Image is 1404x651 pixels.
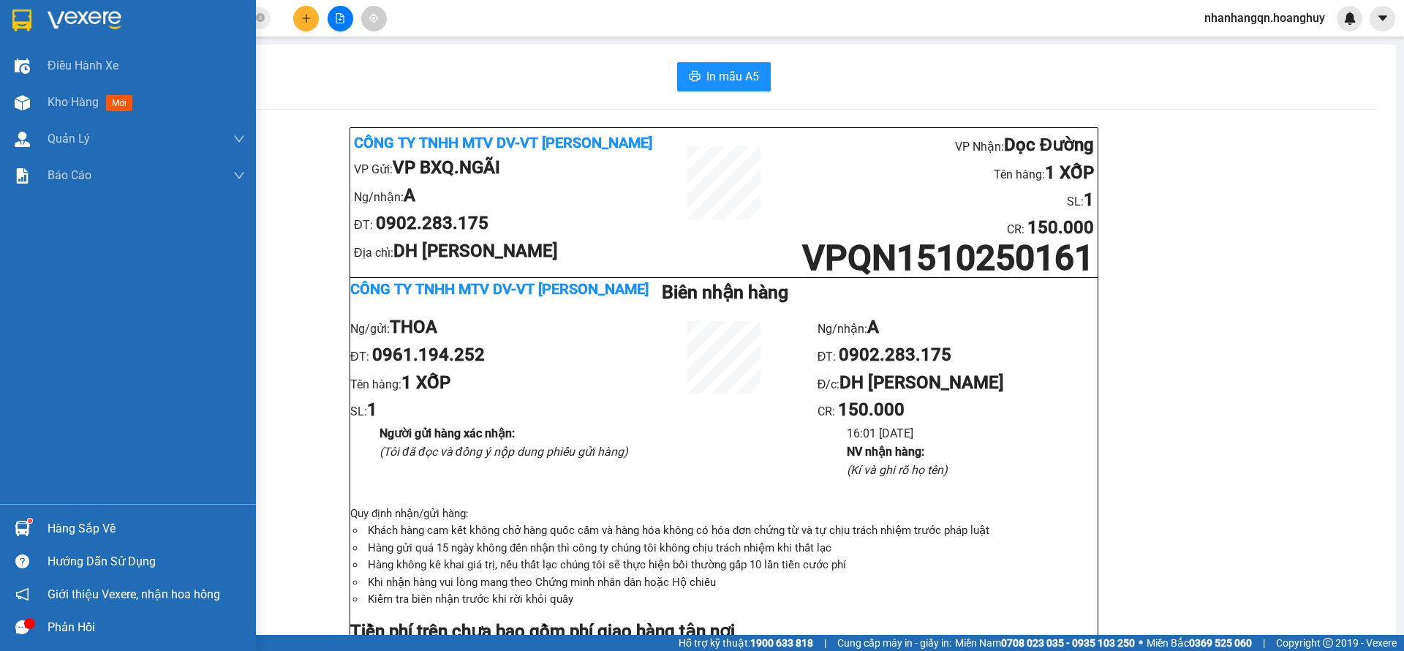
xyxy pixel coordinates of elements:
img: logo-vxr [12,10,31,31]
li: Tên hàng: [785,159,1094,187]
b: Dọc Đường [1004,135,1094,155]
img: warehouse-icon [15,59,30,74]
ul: CR : [818,314,1098,479]
strong: 0369 525 060 [1189,637,1252,649]
li: Khi nhận hàng vui lòng mang theo Chứng minh nhân dân hoặc Hộ chiếu [365,574,1098,592]
strong: 1900 633 818 [750,637,813,649]
button: printerIn mẫu A5 [677,62,771,91]
img: solution-icon [15,168,30,184]
span: plus [301,13,312,23]
div: Hướng dẫn sử dụng [48,551,245,573]
img: warehouse-icon [15,132,30,147]
span: In mẫu A5 [706,67,759,86]
b: 1 XỐP [401,372,450,393]
b: 150.000 [1027,217,1094,238]
li: SL: [350,396,630,424]
span: Hỗ trợ kỹ thuật: [679,635,813,651]
span: ⚪️ [1139,640,1143,646]
li: Đ/c: [818,369,1098,397]
li: Tên hàng: [350,369,630,397]
li: VP Nhận: [175,4,296,32]
li: ĐT: [354,210,663,238]
span: Giới thiệu Vexere, nhận hoa hồng [48,585,220,603]
button: file-add [328,6,353,31]
b: DH [PERSON_NAME] [393,241,558,261]
span: | [1263,635,1265,651]
li: ĐT: [350,342,630,369]
b: DH [PERSON_NAME] [839,372,1004,393]
b: 150.000 [838,399,905,420]
strong: Tiền phí trên chưa bao gồm phí giao hàng tận nơi [350,621,735,641]
li: Hàng gửi quá 15 ngày không đến nhận thì công ty chúng tôi không chịu trách nhiệm khi thất lạc [365,540,1098,557]
li: Địa chỉ: [354,238,663,266]
b: 0902.283.175 [376,213,488,233]
li: Hàng không kê khai giá trị, nếu thất lạc chúng tôi sẽ thực hiện bồi thường gấp 10 lần tiền cước phí [365,557,1098,574]
span: Cung cấp máy in - giấy in: [837,635,951,651]
span: file-add [335,13,345,23]
i: (Tôi đã đọc và đồng ý nộp dung phiếu gửi hàng) [380,445,628,459]
b: VP BXQ.NGÃI [43,76,151,97]
span: message [15,620,29,634]
span: copyright [1323,638,1333,648]
span: aim [369,13,379,23]
b: Biên nhận hàng [662,282,788,303]
button: aim [361,6,387,31]
span: Quản Lý [48,129,90,148]
li: Ng/nhận: [354,182,663,210]
button: plus [293,6,319,31]
b: 1 [1084,189,1094,210]
h1: VPQN1510250161 [785,242,1094,274]
span: Điều hành xe [48,56,118,75]
b: 1 [367,399,377,420]
li: Ng/nhận: [818,314,1098,342]
li: SL: [175,59,296,87]
span: | [824,635,826,651]
b: THOA [390,317,437,337]
b: 0961.194.252 [372,345,485,365]
b: A [867,317,879,337]
b: A [54,104,66,124]
li: CR : [175,87,296,115]
div: Phản hồi [48,617,245,639]
b: Công ty TNHH MTV DV-VT [PERSON_NAME] [4,7,115,70]
strong: 0708 023 035 - 0935 103 250 [1001,637,1135,649]
span: Miền Nam [955,635,1135,651]
span: down [233,133,245,145]
div: Hàng sắp về [48,518,245,540]
li: Ng/nhận: [4,101,126,129]
li: 16:01 [DATE] [847,424,1098,443]
li: ĐT: [818,342,1098,369]
li: VP Nhận: [785,132,1094,159]
li: Tên hàng: [175,32,296,60]
li: SL: [785,187,1094,214]
span: Miền Bắc [1147,635,1252,651]
b: NV nhận hàng : [847,445,924,459]
img: warehouse-icon [15,521,30,536]
i: (Kí và ghi rõ họ tên) [847,463,948,477]
b: Người gửi hàng xác nhận : [380,426,515,440]
li: VP Gửi: [4,73,126,101]
span: question-circle [15,554,29,568]
span: close-circle [256,12,265,26]
span: notification [15,587,29,601]
span: close-circle [256,13,265,22]
span: Kho hàng [48,95,99,109]
button: caret-down [1370,6,1395,31]
span: caret-down [1376,12,1389,25]
span: mới [106,95,132,111]
b: VP BXQ.NGÃI [393,157,500,178]
b: 0902.283.175 [839,345,951,365]
span: printer [689,70,701,84]
sup: 1 [28,519,32,523]
span: down [233,170,245,181]
img: icon-new-feature [1343,12,1356,25]
b: A [404,185,415,206]
span: nhanhangqn.hoanghuy [1193,9,1337,27]
li: VP Gửi: [354,154,663,182]
li: Ng/gửi: [350,314,630,342]
b: Công ty TNHH MTV DV-VT [PERSON_NAME] [354,134,652,151]
li: CR : [785,214,1094,242]
span: Báo cáo [48,166,91,184]
li: Kiểm tra biên nhận trước khi rời khỏi quầy [365,591,1098,609]
b: 1 XỐP [1045,162,1094,183]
